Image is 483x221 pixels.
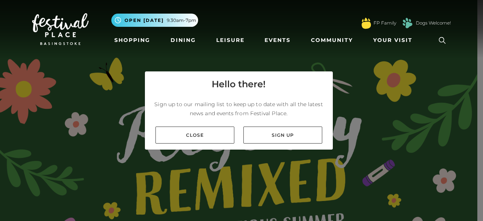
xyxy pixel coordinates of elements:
a: Sign up [243,127,322,144]
a: Events [261,33,294,47]
p: Sign up to our mailing list to keep up to date with all the latest news and events from Festival ... [151,100,327,118]
a: Your Visit [370,33,419,47]
button: Open [DATE] 9.30am-7pm [111,14,198,27]
span: 9.30am-7pm [167,17,196,24]
a: Dining [168,33,199,47]
h4: Hello there! [212,77,266,91]
a: Dogs Welcome! [416,20,451,26]
span: Open [DATE] [125,17,164,24]
a: Leisure [213,33,248,47]
a: FP Family [374,20,396,26]
a: Close [155,127,234,144]
a: Shopping [111,33,153,47]
img: Festival Place Logo [32,13,89,45]
span: Your Visit [373,36,412,44]
a: Community [308,33,356,47]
